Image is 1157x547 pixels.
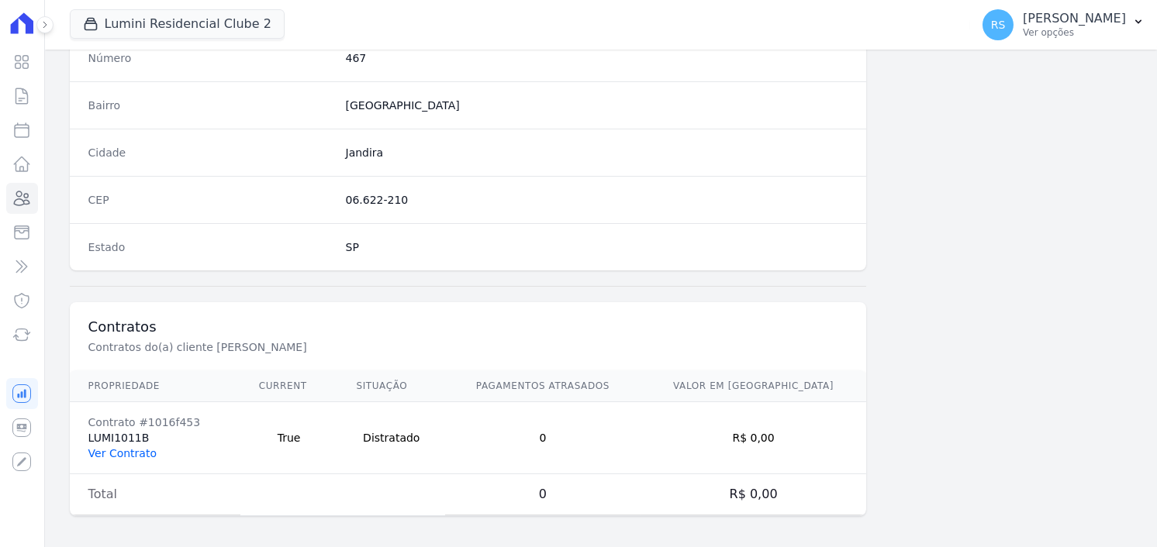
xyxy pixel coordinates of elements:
[346,98,848,113] dd: [GEOGRAPHIC_DATA]
[991,19,1006,30] span: RS
[1023,26,1126,39] p: Ver opções
[70,402,240,474] td: LUMI1011B
[88,318,848,336] h3: Contratos
[346,192,848,208] dd: 06.622-210
[240,402,338,474] td: True
[346,50,848,66] dd: 467
[641,474,867,515] td: R$ 0,00
[70,370,240,402] th: Propriedade
[445,370,641,402] th: Pagamentos Atrasados
[445,474,641,515] td: 0
[346,239,848,255] dd: SP
[70,474,240,515] td: Total
[88,415,222,430] div: Contrato #1016f453
[445,402,641,474] td: 0
[88,98,333,113] dt: Bairro
[88,239,333,255] dt: Estado
[337,370,445,402] th: Situação
[240,370,338,402] th: Current
[970,3,1157,46] button: RS [PERSON_NAME] Ver opções
[70,9,285,39] button: Lumini Residencial Clube 2
[88,50,333,66] dt: Número
[88,339,610,355] p: Contratos do(a) cliente [PERSON_NAME]
[88,192,333,208] dt: CEP
[641,370,867,402] th: Valor em [GEOGRAPHIC_DATA]
[346,145,848,160] dd: Jandira
[641,402,867,474] td: R$ 0,00
[1023,11,1126,26] p: [PERSON_NAME]
[88,447,157,459] a: Ver Contrato
[337,402,445,474] td: Distratado
[88,145,333,160] dt: Cidade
